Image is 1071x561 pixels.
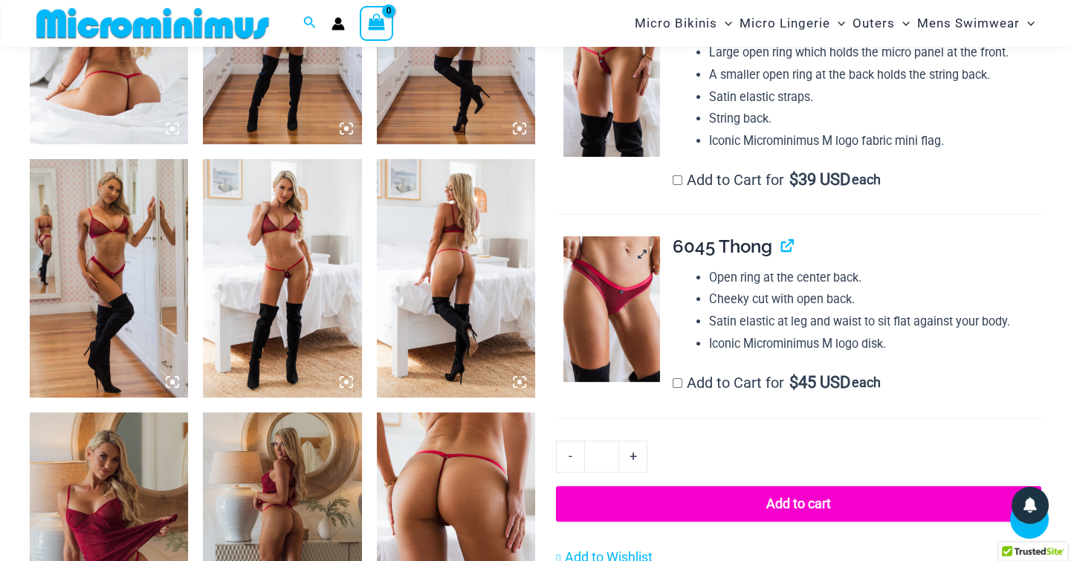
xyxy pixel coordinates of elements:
li: Iconic Microminimus M logo disk. [709,333,1041,355]
span: Menu Toggle [717,4,732,42]
img: MM SHOP LOGO FLAT [30,7,275,40]
span: Menu Toggle [895,4,910,42]
span: Menu Toggle [1020,4,1035,42]
li: Satin elastic straps. [709,86,1041,108]
span: $ [789,373,798,392]
nav: Site Navigation [629,2,1041,45]
li: A smaller open ring at the back holds the string back. [709,64,1041,86]
button: Add to cart [556,486,1041,522]
a: View Shopping Cart, empty [360,6,394,40]
input: Add to Cart for$39 USD each [673,175,682,185]
span: Menu Toggle [830,4,845,42]
span: 45 USD [789,375,850,390]
li: Satin elastic at leg and waist to sit flat against your body. [709,311,1041,333]
img: Guilty Pleasures Red 1045 Bra 6045 Thong [30,159,188,397]
a: Search icon link [303,14,317,33]
span: Micro Lingerie [740,4,830,42]
span: Micro Bikinis [635,4,717,42]
a: Micro BikinisMenu ToggleMenu Toggle [631,4,736,42]
a: - [556,441,584,472]
span: Outers [852,4,895,42]
input: Add to Cart for$45 USD each [673,378,682,388]
span: Mens Swimwear [917,4,1020,42]
li: Cheeky cut with open back. [709,288,1041,311]
label: Add to Cart for [673,374,881,392]
span: 39 USD [789,172,850,187]
li: String back. [709,108,1041,130]
a: + [619,441,647,472]
span: 6045 Thong [673,236,772,257]
label: Add to Cart for [673,171,881,189]
a: OutersMenu ToggleMenu Toggle [849,4,913,42]
span: each [852,172,881,187]
li: Large open ring which holds the micro panel at the front. [709,42,1041,64]
span: each [852,375,881,390]
img: Guilty Pleasures Red 6045 Thong [563,236,661,382]
a: Mens SwimwearMenu ToggleMenu Toggle [913,4,1038,42]
img: Guilty Pleasures Red 1045 Bra 689 Micro [203,159,361,397]
span: $ [789,170,798,189]
input: Product quantity [584,441,619,472]
img: Guilty Pleasures Red 1045 Bra 689 Micro [377,159,535,397]
li: Iconic Microminimus M logo fabric mini flag. [709,130,1041,152]
li: Open ring at the center back. [709,267,1041,289]
img: Guilty Pleasures Red 689 Micro [563,11,661,157]
a: Micro LingerieMenu ToggleMenu Toggle [736,4,849,42]
a: Account icon link [331,17,345,30]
